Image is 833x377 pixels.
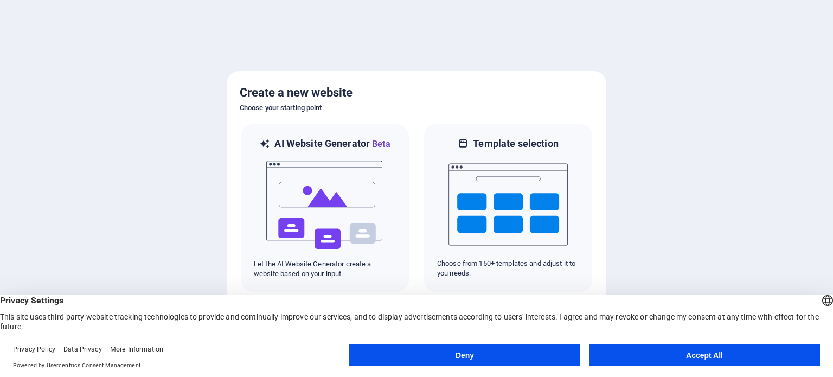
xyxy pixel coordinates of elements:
img: ai [265,151,385,259]
p: Choose from 150+ templates and adjust it to you needs. [437,259,579,278]
div: AI Website GeneratorBetaaiLet the AI Website Generator create a website based on your input. [240,123,410,293]
h5: Create a new website [240,84,593,101]
span: Beta [370,139,390,149]
h6: Choose your starting point [240,101,593,114]
p: Let the AI Website Generator create a website based on your input. [254,259,396,279]
div: Template selectionChoose from 150+ templates and adjust it to you needs. [423,123,593,293]
h6: AI Website Generator [274,137,390,151]
h6: Template selection [473,137,558,150]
